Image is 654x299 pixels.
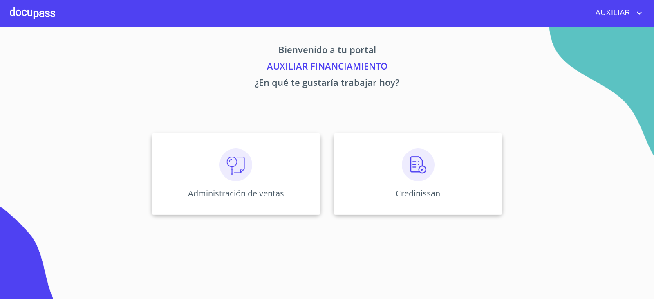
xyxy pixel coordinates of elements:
img: consulta.png [219,148,252,181]
p: ¿En qué te gustaría trabajar hoy? [75,76,579,92]
span: AUXILIAR [589,7,634,20]
img: verificacion.png [402,148,435,181]
p: Bienvenido a tu portal [75,43,579,59]
p: Credinissan [396,188,440,199]
p: Administración de ventas [188,188,284,199]
button: account of current user [589,7,644,20]
p: AUXILIAR FINANCIAMIENTO [75,59,579,76]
